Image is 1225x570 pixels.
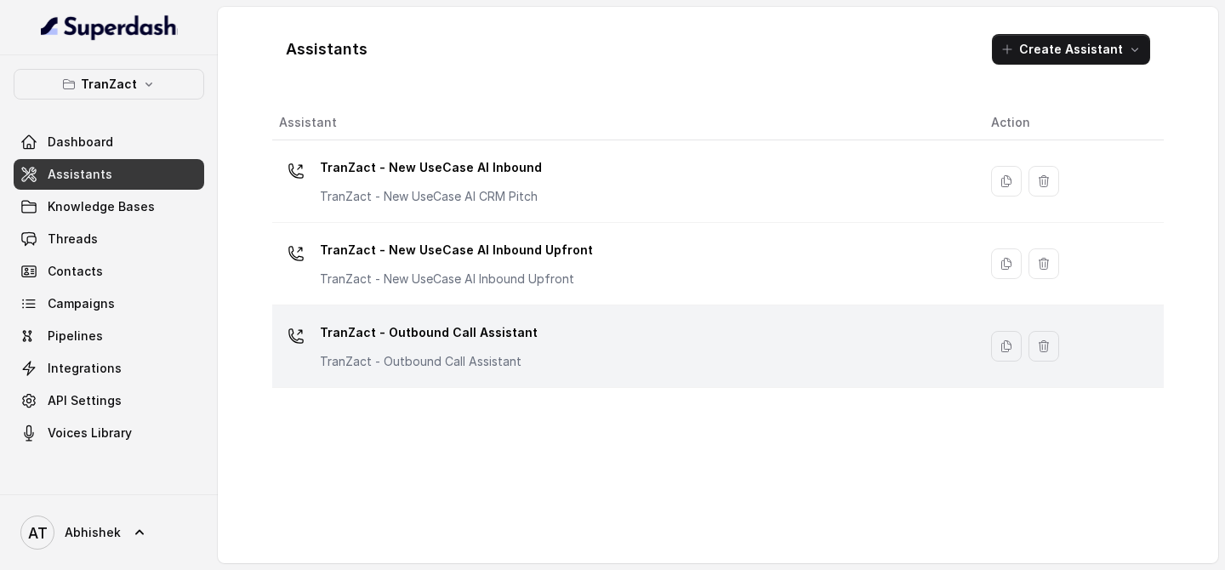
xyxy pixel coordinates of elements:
a: Pipelines [14,321,204,351]
h1: Assistants [286,36,367,63]
a: Contacts [14,256,204,287]
a: Dashboard [14,127,204,157]
a: Abhishek [14,509,204,556]
span: Integrations [48,360,122,377]
p: TranZact - Outbound Call Assistant [320,353,538,370]
span: Threads [48,231,98,248]
span: Pipelines [48,328,103,345]
a: Voices Library [14,418,204,448]
span: Voices Library [48,425,132,442]
button: TranZact [14,69,204,100]
span: Abhishek [65,524,121,541]
span: Dashboard [48,134,113,151]
a: API Settings [14,385,204,416]
span: Contacts [48,263,103,280]
a: Integrations [14,353,204,384]
span: Campaigns [48,295,115,312]
a: Campaigns [14,288,204,319]
p: TranZact - New UseCase AI CRM Pitch [320,188,542,205]
th: Action [977,105,1164,140]
p: TranZact - Outbound Call Assistant [320,319,538,346]
p: TranZact - New UseCase AI Inbound Upfront [320,237,593,264]
a: Knowledge Bases [14,191,204,222]
a: Assistants [14,159,204,190]
button: Create Assistant [992,34,1150,65]
span: Assistants [48,166,112,183]
p: TranZact - New UseCase AI Inbound [320,154,542,181]
a: Threads [14,224,204,254]
span: Knowledge Bases [48,198,155,215]
p: TranZact - New UseCase AI Inbound Upfront [320,271,593,288]
span: API Settings [48,392,122,409]
th: Assistant [272,105,977,140]
text: AT [28,524,48,542]
p: TranZact [81,74,137,94]
img: light.svg [41,14,178,41]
